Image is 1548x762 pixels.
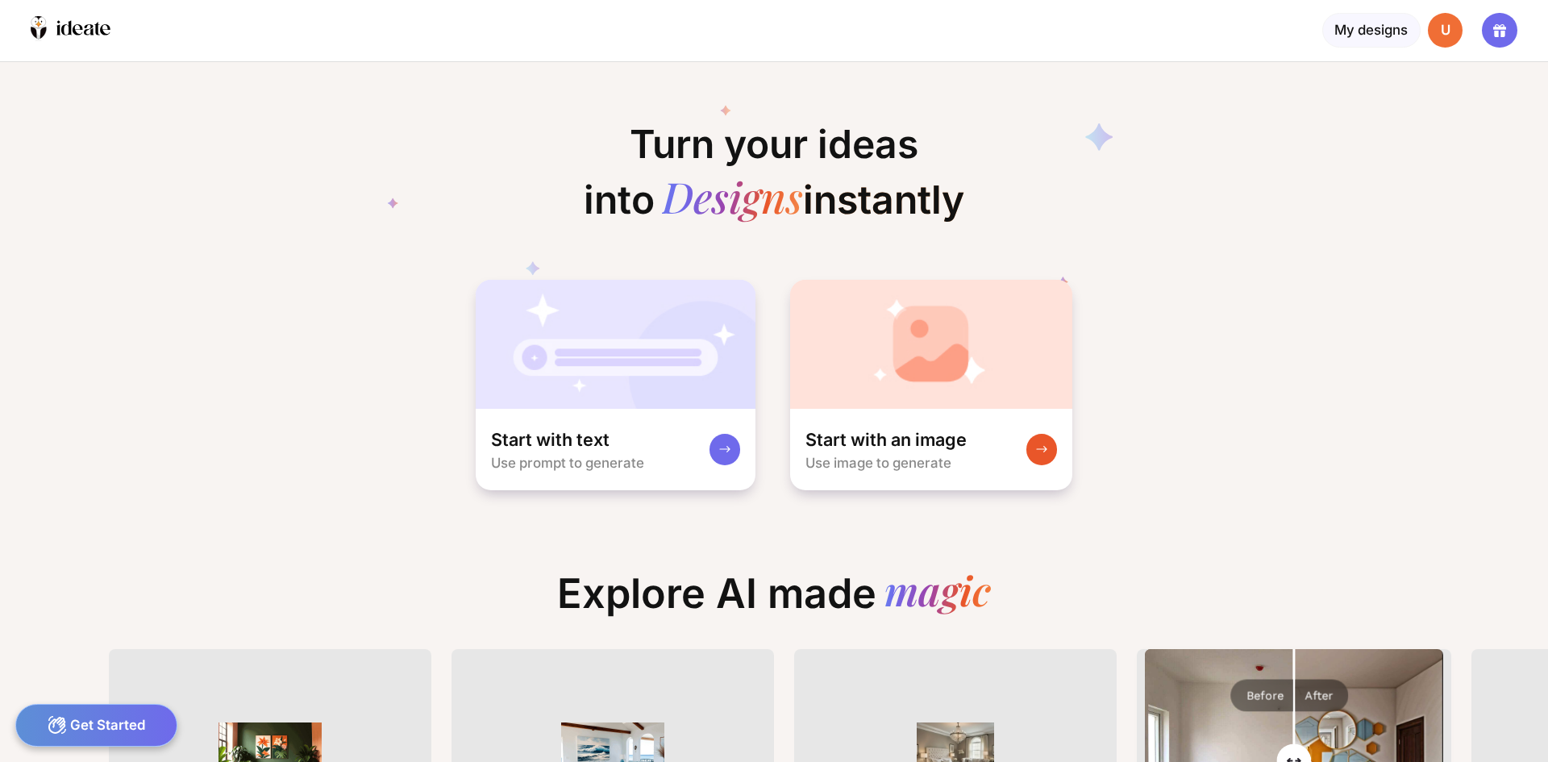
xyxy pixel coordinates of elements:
[805,428,967,452] div: Start with an image
[542,569,1006,633] div: Explore AI made
[491,428,610,452] div: Start with text
[15,704,177,747] div: Get Started
[1322,13,1421,48] div: My designs
[476,280,756,409] img: startWithTextCardBg.jpg
[884,569,991,618] div: magic
[1428,13,1463,48] div: U
[805,455,951,471] div: Use image to generate
[491,455,644,471] div: Use prompt to generate
[790,280,1073,409] img: startWithImageCardBg.jpg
